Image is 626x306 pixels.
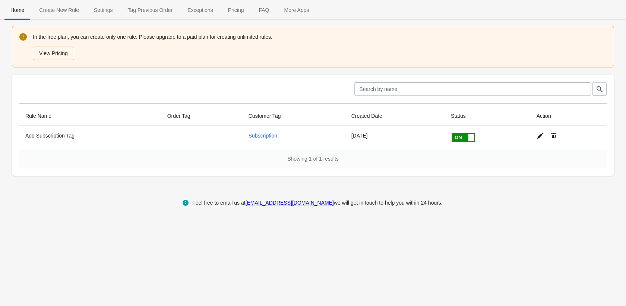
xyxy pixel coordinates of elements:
button: View Pricing [33,47,74,60]
div: Feel free to email us at we will get in touch to help you within 24 hours. [192,198,443,207]
th: Status [445,106,531,126]
td: [DATE] [345,126,445,149]
th: Customer Tag [243,106,345,126]
th: Created Date [345,106,445,126]
span: More Apps [278,3,315,17]
button: Create_New_Rule [32,0,86,20]
th: Rule Name [19,106,161,126]
a: [EMAIL_ADDRESS][DOMAIN_NAME] [246,200,334,206]
button: Settings [86,0,120,20]
th: Order Tag [161,106,243,126]
a: Subscription [249,133,277,139]
span: Exceptions [181,3,219,17]
span: Home [4,3,30,17]
span: FAQ [253,3,275,17]
div: Showing 1 of 1 results [19,149,607,168]
th: Add Subscription Tag [19,126,161,149]
button: Home [3,0,32,20]
span: Tag Previous Order [122,3,179,17]
th: Action [531,106,607,126]
span: Pricing [222,3,250,17]
span: Settings [88,3,119,17]
input: Search by name [354,82,591,96]
div: In the free plan, you can create only one rule. Please upgrade to a paid plan for creating unlimi... [33,32,607,61]
span: Create New Rule [33,3,85,17]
